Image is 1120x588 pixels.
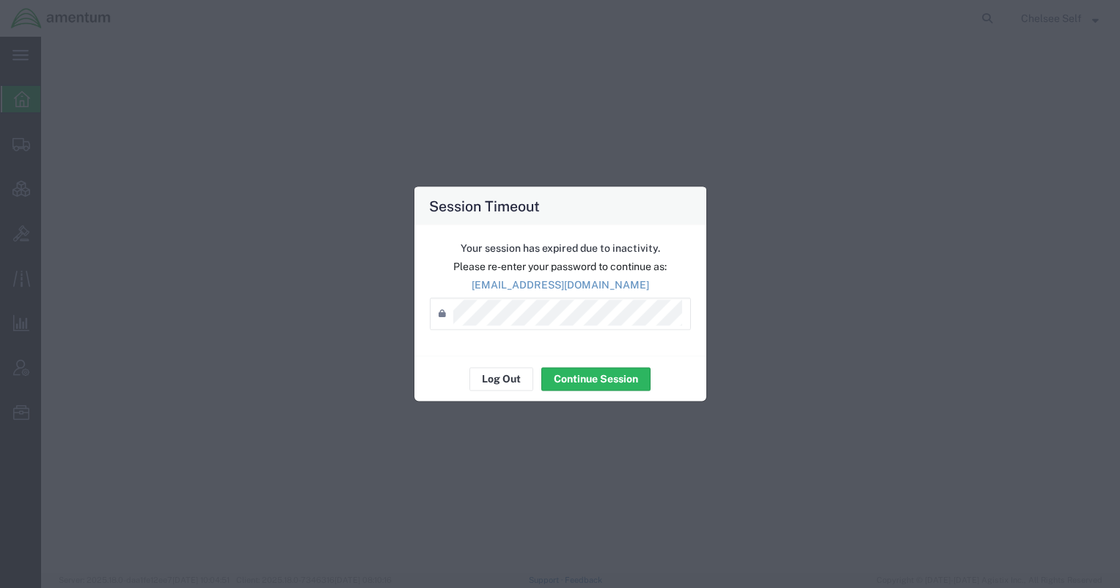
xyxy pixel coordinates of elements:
p: Your session has expired due to inactivity. [430,240,691,255]
h4: Session Timeout [429,195,540,216]
button: Continue Session [541,367,651,391]
p: Please re-enter your password to continue as: [430,258,691,274]
button: Log Out [469,367,533,391]
p: [EMAIL_ADDRESS][DOMAIN_NAME] [430,277,691,292]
